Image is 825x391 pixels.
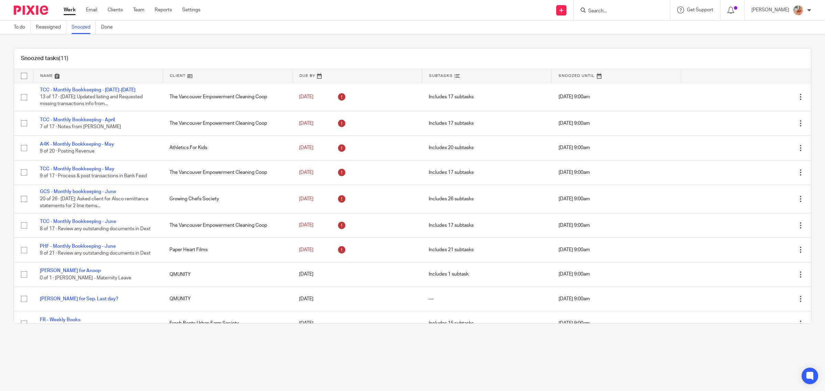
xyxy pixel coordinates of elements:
[429,146,474,150] span: Includes 20 subtasks
[163,311,292,336] td: Fresh Roots Urban Farm Society
[40,244,116,249] a: PHF - Monthly Bookkeeping - June
[751,7,789,13] p: [PERSON_NAME]
[40,226,151,231] span: 8 of 17 · Review any outstanding documents in Dext
[101,21,118,34] a: Done
[429,247,474,252] span: Includes 21 subtasks
[559,297,590,301] span: [DATE] 9:00am
[559,272,590,277] span: [DATE] 9:00am
[299,145,313,150] span: [DATE]
[14,21,31,34] a: To do
[559,121,590,126] span: [DATE] 9:00am
[155,7,172,13] a: Reports
[163,185,292,213] td: Growing Chefs Society
[40,276,131,280] span: 0 of 1 · [PERSON_NAME] - Maternity Leave
[40,118,115,122] a: TCC - Monthly Bookkeeping - April
[40,268,101,273] a: [PERSON_NAME] for Anoop
[163,287,292,311] td: QMUNITY
[299,223,313,228] span: [DATE]
[36,21,66,34] a: Reassigned
[299,197,313,201] span: [DATE]
[559,170,590,175] span: [DATE] 9:00am
[133,7,144,13] a: Team
[163,111,292,135] td: The Vancouver Empowerment Cleaning Coop
[40,317,80,322] a: FR - Weekly Books
[40,297,118,301] a: [PERSON_NAME] for Sep. Last day?
[429,321,474,326] span: Includes 15 subtasks
[163,83,292,111] td: The Vancouver Empowerment Cleaning Coop
[429,223,474,228] span: Includes 17 subtasks
[559,223,590,228] span: [DATE] 9:00am
[108,7,123,13] a: Clients
[71,21,96,34] a: Snoozed
[299,297,313,301] span: [DATE]
[163,136,292,160] td: Athletics For Kids
[299,247,313,252] span: [DATE]
[163,262,292,287] td: QMUNITY
[299,121,313,126] span: [DATE]
[429,170,474,175] span: Includes 17 subtasks
[14,5,48,15] img: Pixie
[40,219,116,224] a: TCC - Monthly Bookkeeping - June
[687,8,713,12] span: Get Support
[86,7,97,13] a: Email
[21,55,68,62] h1: Snoozed tasks
[429,121,474,126] span: Includes 17 subtasks
[793,5,804,16] img: MIC.jpg
[40,94,143,107] span: 13 of 17 · [DATE]: Updated listing and Requested missing transactions info from...
[559,321,590,326] span: [DATE] 9:00am
[163,238,292,262] td: Paper Heart Films
[40,167,114,171] a: TCC - Monthly Bookkeeping - May
[299,272,313,277] span: [DATE]
[40,124,121,129] span: 7 of 17 · Notes from [PERSON_NAME]
[559,146,590,150] span: [DATE] 9:00am
[40,197,148,209] span: 20 of 26 · [DATE]: Asked client for Alsco remittance statements for 2 line items...
[559,247,590,252] span: [DATE] 9:00am
[40,251,151,256] span: 9 of 21 · Review any outstanding documents in Dext
[40,149,95,154] span: 9 of 20 · Posting Revenue
[422,287,551,311] td: —
[182,7,200,13] a: Settings
[587,8,649,14] input: Search
[429,197,474,201] span: Includes 26 subtasks
[59,56,68,61] span: (11)
[299,321,313,326] span: [DATE]
[64,7,76,13] a: Work
[299,94,313,99] span: [DATE]
[429,74,453,78] span: Subtasks
[163,213,292,237] td: The Vancouver Empowerment Cleaning Coop
[429,272,469,277] span: Includes 1 subtask
[40,174,147,178] span: 9 of 17 · Process & post transactions in Bank Feed
[40,88,135,92] a: TCC - Monthly Bookkeeping - [DATE]-[DATE]
[559,197,590,201] span: [DATE] 9:00am
[40,142,114,147] a: A4K - Monthly Bookkeeping - May
[429,94,474,99] span: Includes 17 subtasks
[299,170,313,175] span: [DATE]
[163,160,292,185] td: The Vancouver Empowerment Cleaning Coop
[559,94,590,99] span: [DATE] 9:00am
[40,189,116,194] a: GCS - Monthly bookkeeping - June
